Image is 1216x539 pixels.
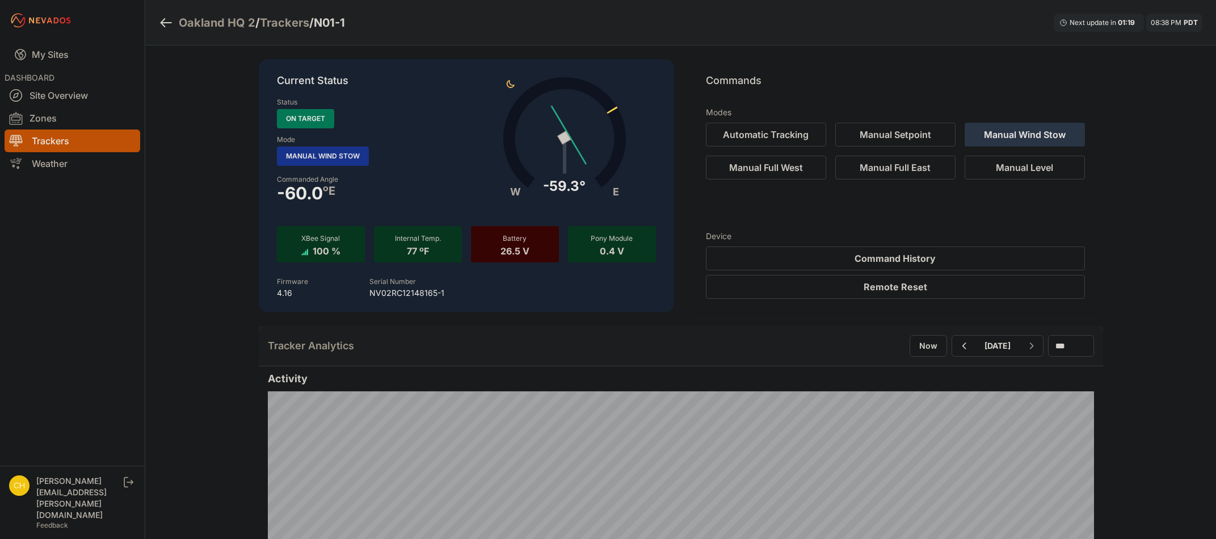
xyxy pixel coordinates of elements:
[314,15,345,31] h3: N01-1
[369,277,416,286] label: Serial Number
[706,231,1085,242] h3: Device
[706,246,1085,270] button: Command History
[309,15,314,31] span: /
[277,135,295,144] label: Mode
[500,243,529,257] span: 26.5 V
[268,338,354,354] h2: Tracker Analytics
[179,15,255,31] a: Oakland HQ 2
[543,177,586,195] div: -59.3°
[965,123,1085,147] button: Manual Wind Stow
[706,275,1085,299] button: Remote Reset
[407,243,429,257] span: 77 ºF
[965,156,1085,179] button: Manual Level
[706,123,826,147] button: Automatic Tracking
[277,109,334,128] span: On Target
[323,186,335,195] span: º E
[277,147,369,166] span: Manual Wind Stow
[600,243,624,257] span: 0.4 V
[5,107,140,129] a: Zones
[255,15,260,31] span: /
[277,287,308,299] p: 4.16
[277,277,308,286] label: Firmware
[503,234,527,243] span: Battery
[9,11,73,30] img: Nevados
[268,371,1094,387] h2: Activity
[975,336,1020,356] button: [DATE]
[277,175,460,184] label: Commanded Angle
[36,475,121,521] div: [PERSON_NAME][EMAIL_ADDRESS][PERSON_NAME][DOMAIN_NAME]
[706,73,1085,98] p: Commands
[1070,18,1116,27] span: Next update in
[301,234,340,243] span: XBee Signal
[910,335,947,357] button: Now
[5,152,140,175] a: Weather
[9,475,30,496] img: chris.young@nevados.solar
[36,521,68,529] a: Feedback
[706,107,731,118] h3: Modes
[5,84,140,107] a: Site Overview
[159,8,345,37] nav: Breadcrumb
[1151,18,1181,27] span: 08:38 PM
[1184,18,1198,27] span: PDT
[277,186,323,200] span: -60.0
[277,98,297,107] label: Status
[395,234,441,243] span: Internal Temp.
[706,156,826,179] button: Manual Full West
[260,15,309,31] a: Trackers
[591,234,633,243] span: Pony Module
[5,41,140,68] a: My Sites
[313,243,340,257] span: 100 %
[277,73,656,98] p: Current Status
[5,73,54,82] span: DASHBOARD
[1118,18,1138,27] div: 01 : 19
[835,123,956,147] button: Manual Setpoint
[369,287,444,299] p: NV02RC12148165-1
[5,129,140,152] a: Trackers
[835,156,956,179] button: Manual Full East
